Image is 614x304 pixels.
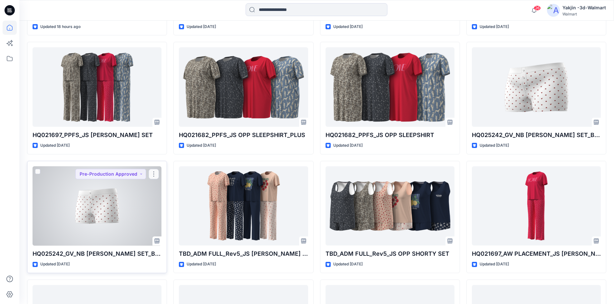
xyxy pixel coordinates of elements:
p: HQ025242_GV_NB [PERSON_NAME] SET_BOXER SHORT PLUS [472,131,601,140]
a: HQ021697_AW PLACEMENT_JS OPP PJ SET [472,166,601,246]
p: Updated [DATE] [187,23,216,30]
div: Walmart [562,12,606,16]
p: HQ021682_PPFS_JS OPP SLEEPSHIRT [326,131,454,140]
p: Updated [DATE] [333,142,363,149]
p: Updated [DATE] [480,261,509,268]
p: Updated [DATE] [480,142,509,149]
div: Yakjin -3d-Walmart [562,4,606,12]
a: TBD_ADM FULL_Rev5_JS OPP SHORTY SET [326,166,454,246]
p: Updated [DATE] [333,23,363,30]
a: HQ021697_PPFS_JS OPP PJ SET [33,47,161,127]
a: HQ021682_PPFS_JS OPP SLEEPSHIRT_PLUS [179,47,308,127]
p: Updated [DATE] [480,23,509,30]
p: Updated [DATE] [40,142,70,149]
p: HQ021697_AW PLACEMENT_JS [PERSON_NAME] SET [472,249,601,258]
p: HQ025242_GV_NB [PERSON_NAME] SET_BOXER SHORT [33,249,161,258]
a: HQ021682_PPFS_JS OPP SLEEPSHIRT [326,47,454,127]
p: Updated [DATE] [40,261,70,268]
a: HQ025242_GV_NB CAMI BOXER SET_BOXER SHORT PLUS [472,47,601,127]
img: avatar [547,4,560,17]
p: TBD_ADM FULL_Rev5_JS OPP SHORTY SET [326,249,454,258]
p: HQ021697_PPFS_JS [PERSON_NAME] SET [33,131,161,140]
a: TBD_ADM FULL_Rev5_JS OPP PJ SET [179,166,308,246]
span: 26 [534,5,541,11]
p: HQ021682_PPFS_JS OPP SLEEPSHIRT_PLUS [179,131,308,140]
p: Updated [DATE] [187,261,216,268]
p: Updated [DATE] [333,261,363,268]
p: TBD_ADM FULL_Rev5_JS [PERSON_NAME] SET [179,249,308,258]
a: HQ025242_GV_NB CAMI BOXER SET_BOXER SHORT [33,166,161,246]
p: Updated 18 hours ago [40,23,81,30]
p: Updated [DATE] [187,142,216,149]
